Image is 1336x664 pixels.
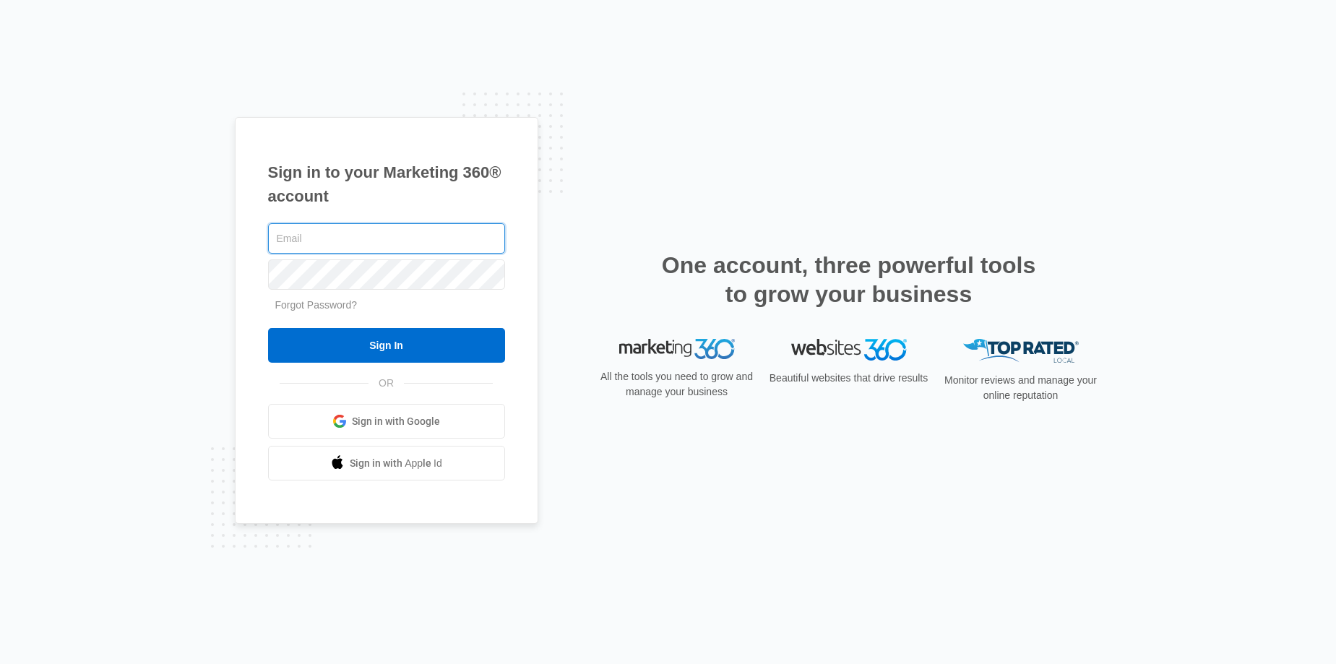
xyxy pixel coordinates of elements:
p: Monitor reviews and manage your online reputation [940,373,1102,403]
input: Email [268,223,505,254]
span: Sign in with Apple Id [350,456,442,471]
span: Sign in with Google [352,414,440,429]
a: Sign in with Apple Id [268,446,505,480]
a: Forgot Password? [275,299,358,311]
img: Top Rated Local [963,339,1079,363]
input: Sign In [268,328,505,363]
h2: One account, three powerful tools to grow your business [658,251,1040,309]
p: Beautiful websites that drive results [768,371,930,386]
p: All the tools you need to grow and manage your business [596,369,758,400]
span: OR [369,376,404,391]
img: Websites 360 [791,339,907,360]
img: Marketing 360 [619,339,735,359]
h1: Sign in to your Marketing 360® account [268,160,505,208]
a: Sign in with Google [268,404,505,439]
